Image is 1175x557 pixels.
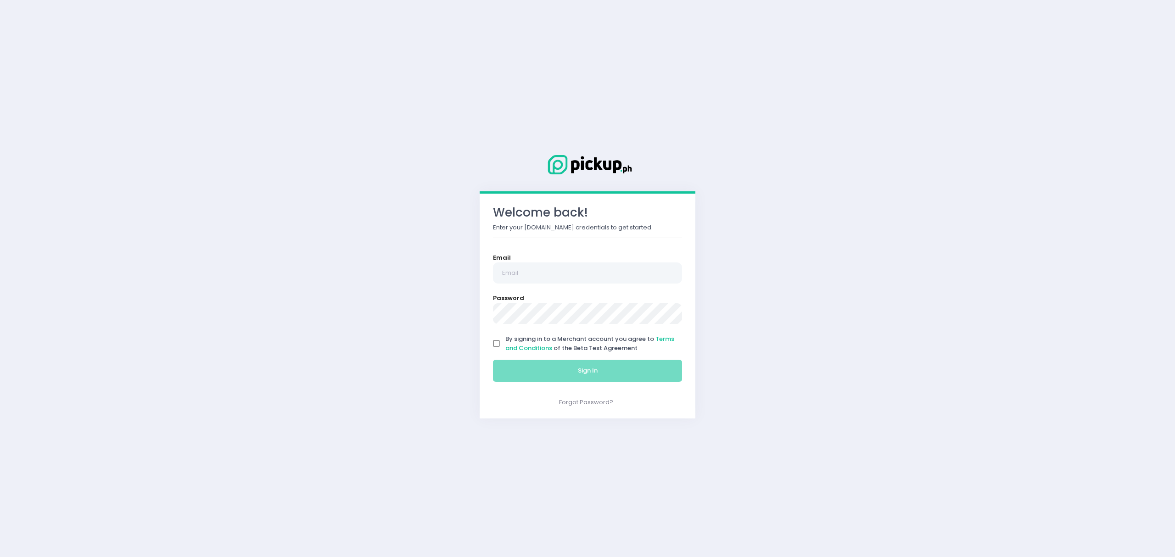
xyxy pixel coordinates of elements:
h3: Welcome back! [493,206,682,220]
a: Forgot Password? [559,398,613,407]
img: Logo [542,153,633,176]
p: Enter your [DOMAIN_NAME] credentials to get started. [493,223,682,232]
label: Email [493,253,511,262]
button: Sign In [493,360,682,382]
a: Terms and Conditions [505,334,674,352]
input: Email [493,262,682,284]
span: By signing in to a Merchant account you agree to of the Beta Test Agreement [505,334,674,352]
span: Sign In [578,366,598,375]
label: Password [493,294,524,303]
